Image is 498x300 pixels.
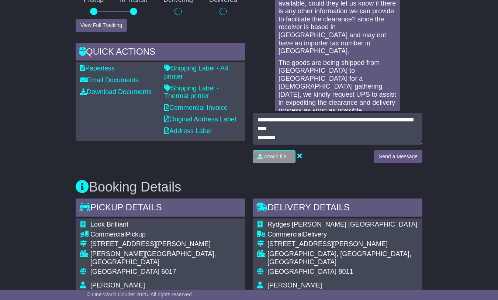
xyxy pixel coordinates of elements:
span: 8011 [338,268,353,275]
p: The goods are being shipped from [GEOGRAPHIC_DATA] to [GEOGRAPHIC_DATA] for a [DEMOGRAPHIC_DATA] ... [279,59,397,115]
a: Shipping Label - Thermal printer [164,85,219,100]
span: [PERSON_NAME] [90,282,145,289]
div: [PERSON_NAME][GEOGRAPHIC_DATA], [GEOGRAPHIC_DATA] [90,250,241,266]
span: Commercial [267,231,303,238]
div: Delivery [267,231,418,239]
button: Send a Message [374,150,422,163]
span: Rydges [PERSON_NAME] [GEOGRAPHIC_DATA] [267,221,417,228]
span: Commercial [90,231,126,238]
div: Delivery Details [253,199,422,218]
span: [PERSON_NAME] [267,282,322,289]
span: [GEOGRAPHIC_DATA] [267,268,336,275]
a: Commercial Invoice [164,104,228,111]
span: Look Brilliant [90,221,128,228]
span: 6017 [161,268,176,275]
div: [GEOGRAPHIC_DATA], [GEOGRAPHIC_DATA], [GEOGRAPHIC_DATA] [267,250,418,266]
a: Download Documents [80,88,152,96]
div: Pickup Details [76,199,245,218]
a: Paperless [80,65,115,72]
a: Email Documents [80,76,139,84]
div: [STREET_ADDRESS][PERSON_NAME] [267,240,418,248]
span: © One World Courier 2025. All rights reserved. [87,292,193,297]
div: [STREET_ADDRESS][PERSON_NAME] [90,240,241,248]
span: [GEOGRAPHIC_DATA] [90,268,159,275]
a: Address Label [164,127,212,135]
a: Original Address Label [164,115,236,123]
a: Shipping Label - A4 printer [164,65,228,80]
div: Quick Actions [76,43,245,63]
button: View Full Tracking [76,19,127,32]
h3: Booking Details [76,180,422,194]
div: Pickup [90,231,241,239]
